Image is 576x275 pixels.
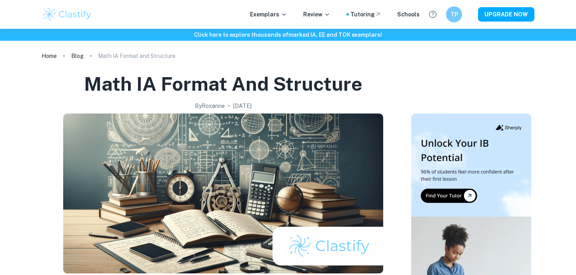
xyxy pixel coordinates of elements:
button: UPGRADE NOW [478,7,534,22]
a: Schools [397,10,420,19]
h6: Click here to explore thousands of marked IA, EE and TOK exemplars ! [2,30,574,39]
h2: [DATE] [233,102,252,110]
button: Help and Feedback [426,8,440,21]
button: TP [446,6,462,22]
p: Exemplars [250,10,287,19]
p: Review [303,10,330,19]
h1: Math IA Format and Structure [84,71,362,97]
a: Tutoring [350,10,381,19]
img: Clastify logo [42,6,92,22]
img: Math IA Format and Structure cover image [63,114,383,273]
p: Math IA Format and Structure [98,52,176,60]
h2: By Roxanne [195,102,225,110]
h6: TP [450,10,459,19]
a: Blog [71,50,84,62]
p: • [228,102,230,110]
a: Home [42,50,57,62]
